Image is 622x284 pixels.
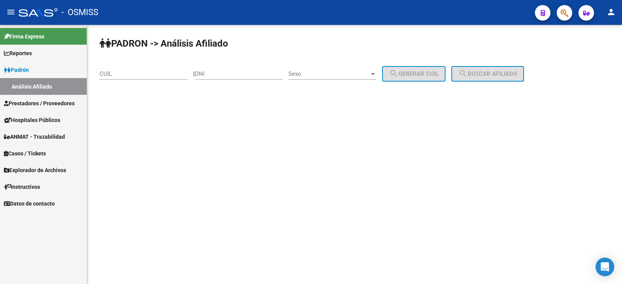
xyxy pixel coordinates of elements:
[61,4,98,21] span: - OSMISS
[606,7,616,17] mat-icon: person
[4,49,32,57] span: Reportes
[4,132,65,141] span: ANMAT - Trazabilidad
[4,166,66,174] span: Explorador de Archivos
[451,66,524,82] button: Buscar afiliado
[389,69,398,78] mat-icon: search
[389,70,439,77] span: Generar CUIL
[4,149,46,158] span: Casos / Tickets
[100,38,228,49] strong: PADRON -> Análisis Afiliado
[458,69,468,78] mat-icon: search
[288,70,369,77] span: Sexo
[4,66,29,74] span: Padrón
[458,70,517,77] span: Buscar afiliado
[382,66,446,82] button: Generar CUIL
[4,199,55,208] span: Datos de contacto
[4,183,40,191] span: Instructivos
[4,116,60,124] span: Hospitales Públicos
[4,99,75,108] span: Prestadores / Proveedores
[193,70,451,77] div: |
[596,258,614,276] div: Open Intercom Messenger
[4,32,44,41] span: Firma Express
[6,7,16,17] mat-icon: menu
